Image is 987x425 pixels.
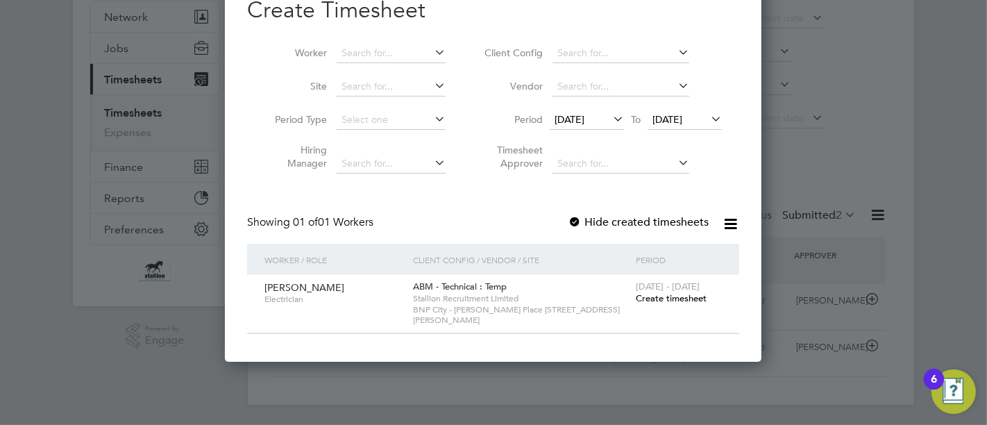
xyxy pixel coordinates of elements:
input: Search for... [337,77,446,97]
input: Search for... [552,77,689,97]
input: Select one [337,110,446,130]
button: Open Resource Center, 6 new notifications [931,369,976,414]
label: Vendor [480,80,543,92]
input: Search for... [552,44,689,63]
span: 01 of [293,215,318,229]
span: BNP City - [PERSON_NAME] Place [STREET_ADDRESS][PERSON_NAME] [413,304,629,326]
span: [PERSON_NAME] [264,281,344,294]
div: Worker / Role [261,244,410,276]
label: Hide created timesheets [568,215,709,229]
span: [DATE] [555,113,584,126]
label: Hiring Manager [264,144,327,169]
div: 6 [931,379,937,397]
span: Stallion Recruitment Limited [413,293,629,304]
label: Site [264,80,327,92]
div: Period [632,244,725,276]
label: Timesheet Approver [480,144,543,169]
div: Client Config / Vendor / Site [410,244,632,276]
div: Showing [247,215,376,230]
span: ABM - Technical : Temp [413,281,507,292]
label: Client Config [480,47,543,59]
input: Search for... [337,154,446,174]
label: Period [480,113,543,126]
span: 01 Workers [293,215,373,229]
input: Search for... [552,154,689,174]
span: To [627,110,645,128]
input: Search for... [337,44,446,63]
span: [DATE] [652,113,682,126]
span: Electrician [264,294,403,305]
span: Create timesheet [636,292,707,304]
label: Worker [264,47,327,59]
label: Period Type [264,113,327,126]
span: [DATE] - [DATE] [636,281,700,292]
